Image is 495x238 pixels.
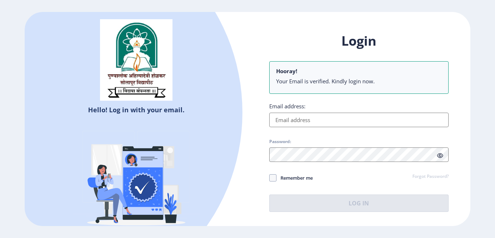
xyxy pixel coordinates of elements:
[412,174,449,180] a: Forgot Password?
[269,195,449,212] button: Log In
[269,113,449,127] input: Email address
[276,78,442,85] li: Your Email is verified. Kindly login now.
[269,32,449,50] h1: Login
[276,67,297,75] b: Hooray!
[269,103,305,110] label: Email address:
[276,174,313,182] span: Remember me
[269,139,291,145] label: Password:
[100,19,172,101] img: sulogo.png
